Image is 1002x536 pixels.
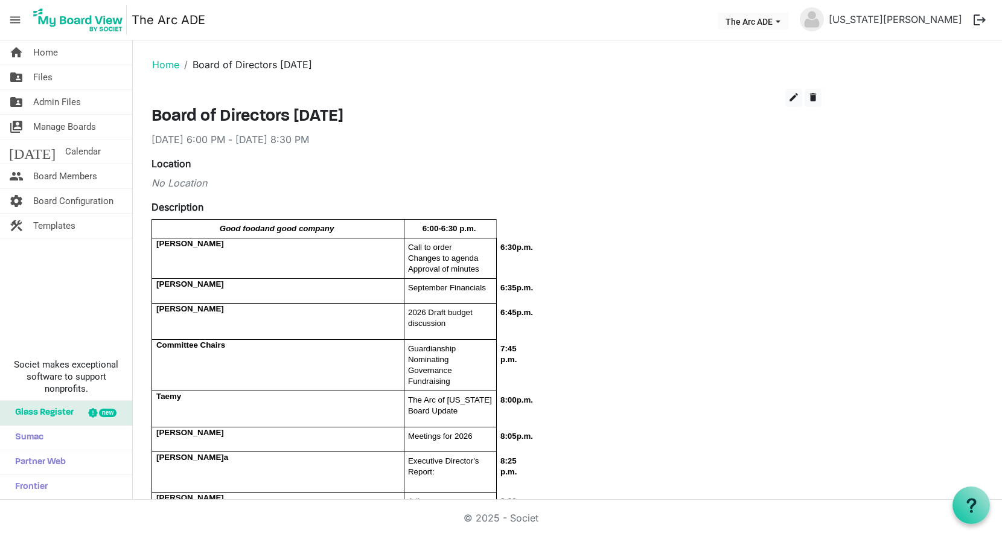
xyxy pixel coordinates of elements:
span: Home [33,40,58,65]
span: switch_account [9,115,24,139]
button: logout [967,7,992,33]
span: Files [33,65,53,89]
span: edit [788,92,799,103]
span: Nominating [408,355,448,364]
span: September Financials [408,283,486,292]
span: Templates [33,214,75,238]
span: :25 [505,456,516,465]
span: 5 [512,283,516,293]
span: and good company [260,224,334,233]
span: Frontier [9,475,48,499]
button: The Arc ADE dropdownbutton [718,13,788,30]
h3: Board of Directors [DATE] [152,107,822,127]
span: Manage Boards [33,115,96,139]
span: Sumac [9,426,43,450]
span: The Arc of [US_STATE] Board Update [408,395,494,415]
span: p.m. [517,308,533,317]
a: [US_STATE][PERSON_NAME] [824,7,967,31]
span: 7 [500,344,505,353]
span: Taemy [156,392,181,401]
span: Adjourn [408,497,436,506]
span: people [9,164,24,188]
span: Meetings for 2026 [408,432,473,441]
span: 8:05 [500,432,517,441]
span: Approval of minutes [408,264,479,273]
a: My Board View Logo [30,5,132,35]
a: The Arc ADE [132,8,205,32]
span: : [505,344,507,353]
div: new [99,409,116,417]
span: folder_shared [9,90,24,114]
span: Guardianship [408,344,456,353]
span: [PERSON_NAME] [156,428,224,437]
span: [PERSON_NAME] [156,279,224,289]
span: 3 [508,283,512,293]
span: 6:3 [500,243,512,252]
span: 8 [500,456,505,465]
span: Partner Web [9,450,66,474]
span: 0 [512,243,516,252]
span: [PERSON_NAME] [156,453,224,462]
span: [PERSON_NAME] [156,239,224,248]
span: Committee Cha [156,340,215,349]
span: Changes to agenda [408,254,478,263]
span: 6: [500,283,508,293]
span: 6:45 [500,308,517,317]
span: 6:00-6:30 p.m. [423,224,476,233]
span: Glass Register [9,401,74,425]
span: [PERSON_NAME] [156,493,224,502]
img: no-profile-picture.svg [800,7,824,31]
span: p.m. [517,395,533,404]
span: p.m. [500,467,517,476]
div: [DATE] 6:00 PM - [DATE] 8:30 PM [152,132,822,147]
button: delete [805,89,822,107]
span: p.m. [500,355,517,364]
span: p.m. [517,283,533,293]
span: Calendar [65,139,101,164]
span: 2026 Draft budget discussion [408,308,474,328]
span: p.m. [517,432,533,441]
span: 8:00 [500,395,517,404]
span: construction [9,214,24,238]
span: [PERSON_NAME] [156,304,224,313]
span: 8:30 p.m. [500,497,519,517]
span: Fundraising [408,377,450,386]
a: Home [152,59,179,71]
label: Location [152,156,191,171]
span: Societ makes exceptional software to support nonprofits. [5,359,127,395]
img: My Board View Logo [30,5,127,35]
span: [DATE] [9,139,56,164]
label: Description [152,200,203,214]
li: Board of Directors [DATE] [179,57,312,72]
button: edit [785,89,802,107]
span: irs [215,340,225,349]
span: Executive Director's Report: [408,456,481,476]
span: settings [9,189,24,213]
span: menu [4,8,27,31]
span: 45 [508,344,517,353]
span: folder_shared [9,65,24,89]
span: delete [808,92,819,103]
span: Board Configuration [33,189,113,213]
span: Good food [220,224,260,233]
span: Admin Files [33,90,81,114]
a: © 2025 - Societ [464,512,538,524]
span: Call to order [408,243,452,252]
span: p.m. [517,243,533,252]
span: Governance [408,366,452,375]
div: No Location [152,176,822,190]
span: Board Members [33,164,97,188]
span: a [224,453,228,462]
span: home [9,40,24,65]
